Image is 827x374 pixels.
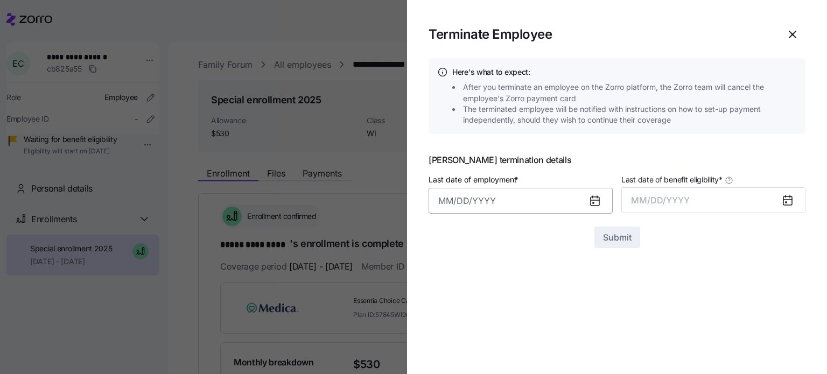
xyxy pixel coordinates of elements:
[463,82,800,104] span: After you terminate an employee on the Zorro platform, the Zorro team will cancel the employee's ...
[621,174,723,185] span: Last date of benefit eligibility *
[631,195,690,206] span: MM/DD/YYYY
[463,104,800,126] span: The terminated employee will be notified with instructions on how to set-up payment independently...
[429,156,805,164] span: [PERSON_NAME] termination details
[452,67,797,77] h4: Here's what to expect:
[594,227,640,248] button: Submit
[429,26,771,43] h1: Terminate Employee
[429,174,521,186] label: Last date of employment
[429,188,613,214] input: MM/DD/YYYY
[621,187,805,213] button: MM/DD/YYYY
[603,231,632,244] span: Submit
